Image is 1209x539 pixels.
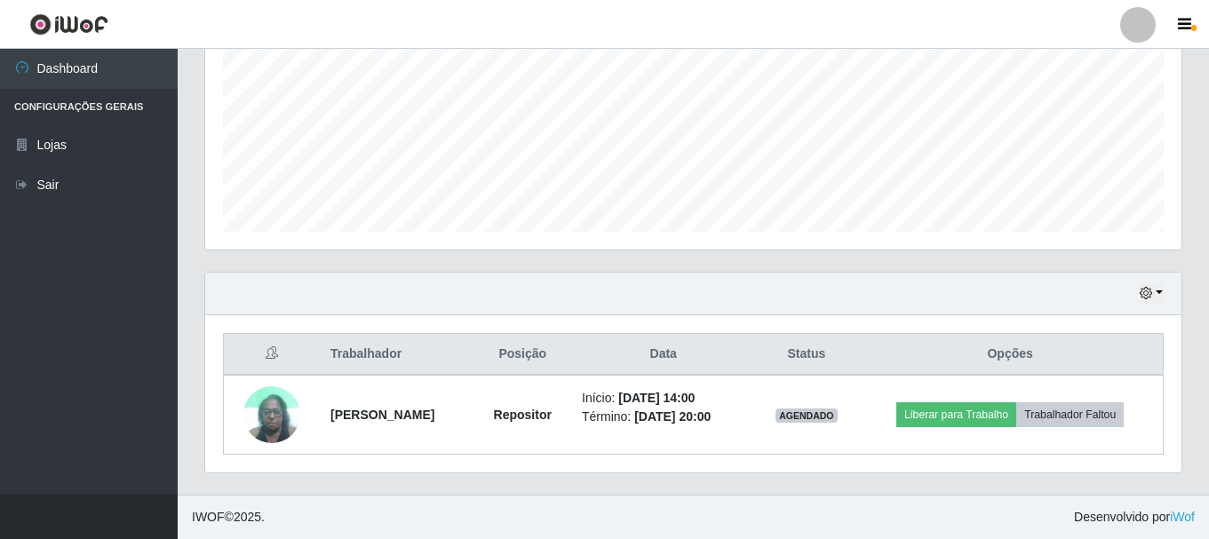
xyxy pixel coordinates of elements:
[634,409,711,424] time: [DATE] 20:00
[494,408,552,422] strong: Repositor
[1016,402,1124,427] button: Trabalhador Faltou
[320,334,473,376] th: Trabalhador
[776,408,838,423] span: AGENDADO
[330,408,434,422] strong: [PERSON_NAME]
[582,408,744,426] li: Término:
[1170,510,1195,524] a: iWof
[473,334,571,376] th: Posição
[571,334,755,376] th: Data
[896,402,1016,427] button: Liberar para Trabalho
[618,391,695,405] time: [DATE] 14:00
[582,389,744,408] li: Início:
[857,334,1163,376] th: Opções
[192,508,265,527] span: © 2025 .
[29,13,108,36] img: CoreUI Logo
[192,510,225,524] span: IWOF
[1074,508,1195,527] span: Desenvolvido por
[755,334,857,376] th: Status
[243,377,300,452] img: 1704231584676.jpeg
